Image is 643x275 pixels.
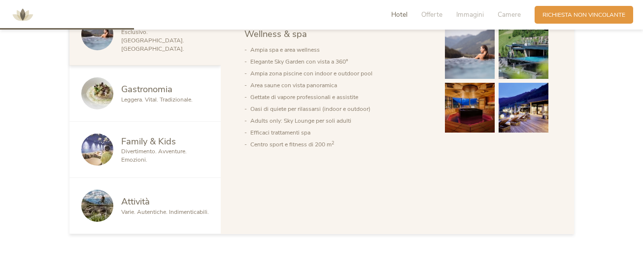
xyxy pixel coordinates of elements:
[498,10,521,19] span: Camere
[121,147,187,164] span: Divertimento. Avventure. Emozioni.
[542,11,625,19] span: Richiesta non vincolante
[244,28,307,40] span: Wellness & spa
[250,68,430,79] li: Ampia zona piscine con indoor e outdoor pool
[121,96,193,103] span: Leggera. Vital. Tradizionale.
[250,138,430,150] li: Centro sport e fitness di 200 m
[250,79,430,91] li: Area saune con vista panoramica
[250,103,430,115] li: Oasi di quiete per rilassarsi (indoor e outdoor)
[121,195,150,207] span: Attività
[391,10,407,19] span: Hotel
[250,44,430,56] li: Ampia spa e area wellness
[456,10,484,19] span: Immagini
[332,140,334,146] sup: 2
[250,91,430,103] li: Gettate di vapore professionali e assistite
[121,83,172,95] span: Gastronomia
[121,208,209,216] span: Varie. Autentiche. Indimenticabili.
[250,127,430,138] li: Efficaci trattamenti spa
[121,135,176,147] span: Family & Kids
[250,56,430,68] li: Elegante Sky Garden con vista a 360°
[421,10,442,19] span: Offerte
[121,28,184,53] span: Esclusivo. [GEOGRAPHIC_DATA]. [GEOGRAPHIC_DATA].
[250,115,430,127] li: Adults only: Sky Lounge per soli adulti
[8,12,37,17] a: AMONTI & LUNARIS Wellnessresort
